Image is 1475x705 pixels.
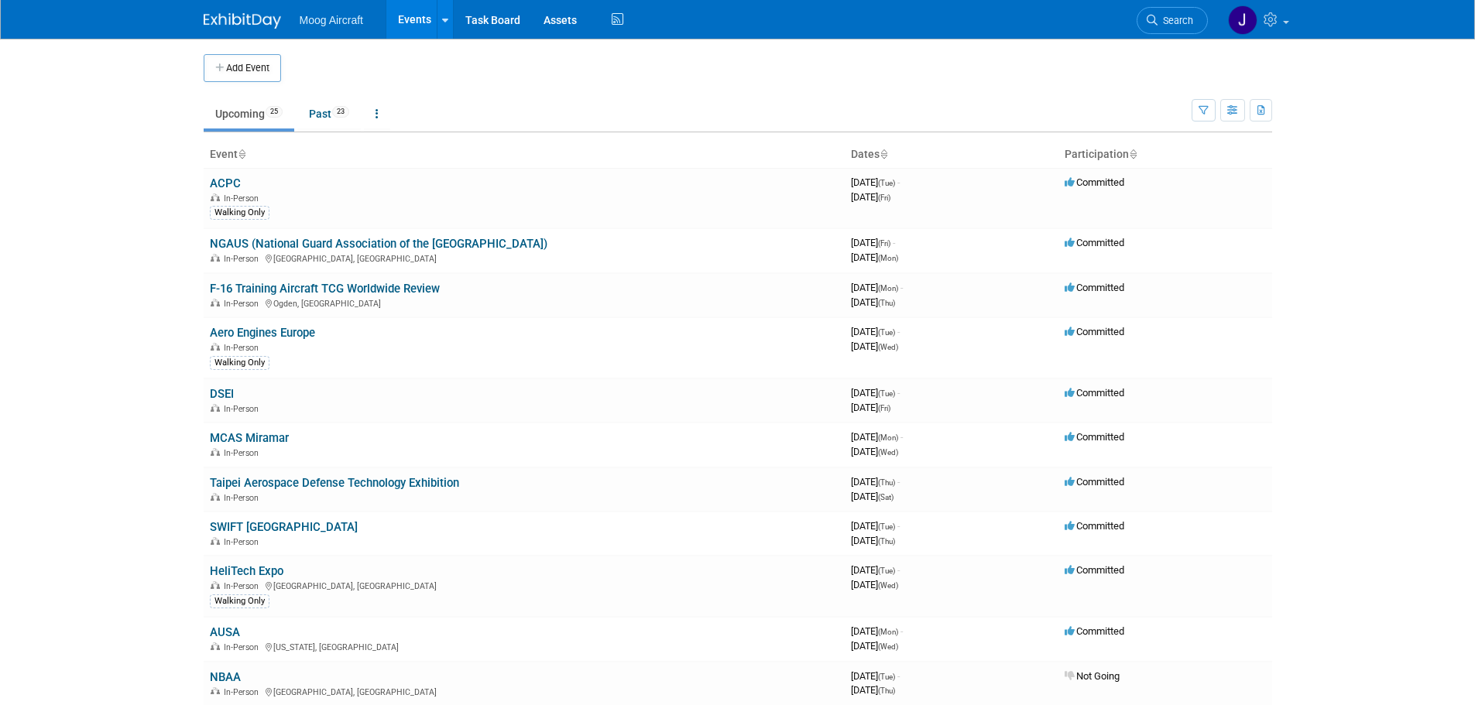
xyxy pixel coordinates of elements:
span: Committed [1065,176,1124,188]
button: Add Event [204,54,281,82]
div: [GEOGRAPHIC_DATA], [GEOGRAPHIC_DATA] [210,579,839,591]
img: In-Person Event [211,642,220,650]
span: [DATE] [851,252,898,263]
a: SWIFT [GEOGRAPHIC_DATA] [210,520,358,534]
img: In-Person Event [211,343,220,351]
span: [DATE] [851,476,900,488]
th: Event [204,142,845,168]
span: In-Person [224,687,263,697]
a: F-16 Training Aircraft TCG Worldwide Review [210,282,440,296]
span: [DATE] [851,670,900,682]
span: In-Person [224,254,263,264]
span: In-Person [224,404,263,414]
span: [DATE] [851,326,900,337]
span: (Mon) [878,628,898,636]
span: (Thu) [878,537,895,546]
span: Committed [1065,625,1124,637]
span: Not Going [1065,670,1120,682]
span: Committed [1065,564,1124,576]
span: (Wed) [878,448,898,457]
span: [DATE] [851,446,898,457]
span: Committed [1065,476,1124,488]
span: 23 [332,106,349,118]
span: (Tue) [878,566,895,575]
span: In-Person [224,299,263,309]
span: [DATE] [851,402,890,413]
span: (Mon) [878,433,898,442]
span: - [893,237,895,248]
span: [DATE] [851,296,895,308]
img: In-Person Event [211,404,220,412]
a: DSEI [210,387,234,401]
span: [DATE] [851,535,895,546]
img: In-Person Event [211,581,220,589]
div: [US_STATE], [GEOGRAPHIC_DATA] [210,640,839,652]
span: [DATE] [851,520,900,532]
span: (Fri) [878,193,890,202]
span: (Fri) [878,404,890,412]
span: 25 [266,106,283,118]
a: NBAA [210,670,241,684]
span: [DATE] [851,491,894,502]
div: Walking Only [210,206,269,220]
span: [DATE] [851,176,900,188]
span: (Thu) [878,478,895,487]
span: (Tue) [878,179,895,187]
span: In-Person [224,493,263,503]
span: In-Person [224,581,263,591]
span: [DATE] [851,237,895,248]
a: Search [1137,7,1208,34]
span: (Tue) [878,672,895,681]
img: Josh Maday [1228,5,1257,35]
a: ACPC [210,176,241,190]
div: Ogden, [GEOGRAPHIC_DATA] [210,296,839,309]
a: Sort by Start Date [880,148,887,160]
a: Past23 [297,99,361,128]
span: Committed [1065,431,1124,443]
a: MCAS Miramar [210,431,289,445]
span: (Wed) [878,581,898,590]
span: - [897,326,900,337]
img: In-Person Event [211,299,220,306]
span: [DATE] [851,579,898,590]
span: (Tue) [878,389,895,398]
span: - [897,476,900,488]
span: [DATE] [851,191,890,203]
div: Walking Only [210,356,269,370]
span: Committed [1065,282,1124,293]
span: Committed [1065,387,1124,399]
span: [DATE] [851,341,898,352]
span: (Mon) [878,254,898,262]
span: - [900,431,903,443]
span: [DATE] [851,387,900,399]
span: [DATE] [851,684,895,696]
img: In-Person Event [211,687,220,695]
a: Sort by Participation Type [1129,148,1137,160]
span: Committed [1065,326,1124,337]
span: In-Person [224,448,263,458]
img: In-Person Event [211,448,220,456]
span: Moog Aircraft [300,14,363,26]
span: In-Person [224,343,263,353]
img: In-Person Event [211,193,220,201]
a: Taipei Aerospace Defense Technology Exhibition [210,476,459,490]
span: In-Person [224,537,263,547]
span: Committed [1065,520,1124,532]
span: - [900,625,903,637]
img: ExhibitDay [204,13,281,29]
a: Aero Engines Europe [210,326,315,340]
span: - [897,670,900,682]
span: - [897,520,900,532]
span: Search [1158,15,1193,26]
img: In-Person Event [211,254,220,262]
span: (Fri) [878,239,890,248]
span: [DATE] [851,431,903,443]
img: In-Person Event [211,537,220,545]
span: - [897,564,900,576]
a: NGAUS (National Guard Association of the [GEOGRAPHIC_DATA]) [210,237,547,251]
a: AUSA [210,625,240,639]
span: (Tue) [878,328,895,337]
img: In-Person Event [211,493,220,501]
div: [GEOGRAPHIC_DATA], [GEOGRAPHIC_DATA] [210,685,839,697]
span: (Tue) [878,522,895,531]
